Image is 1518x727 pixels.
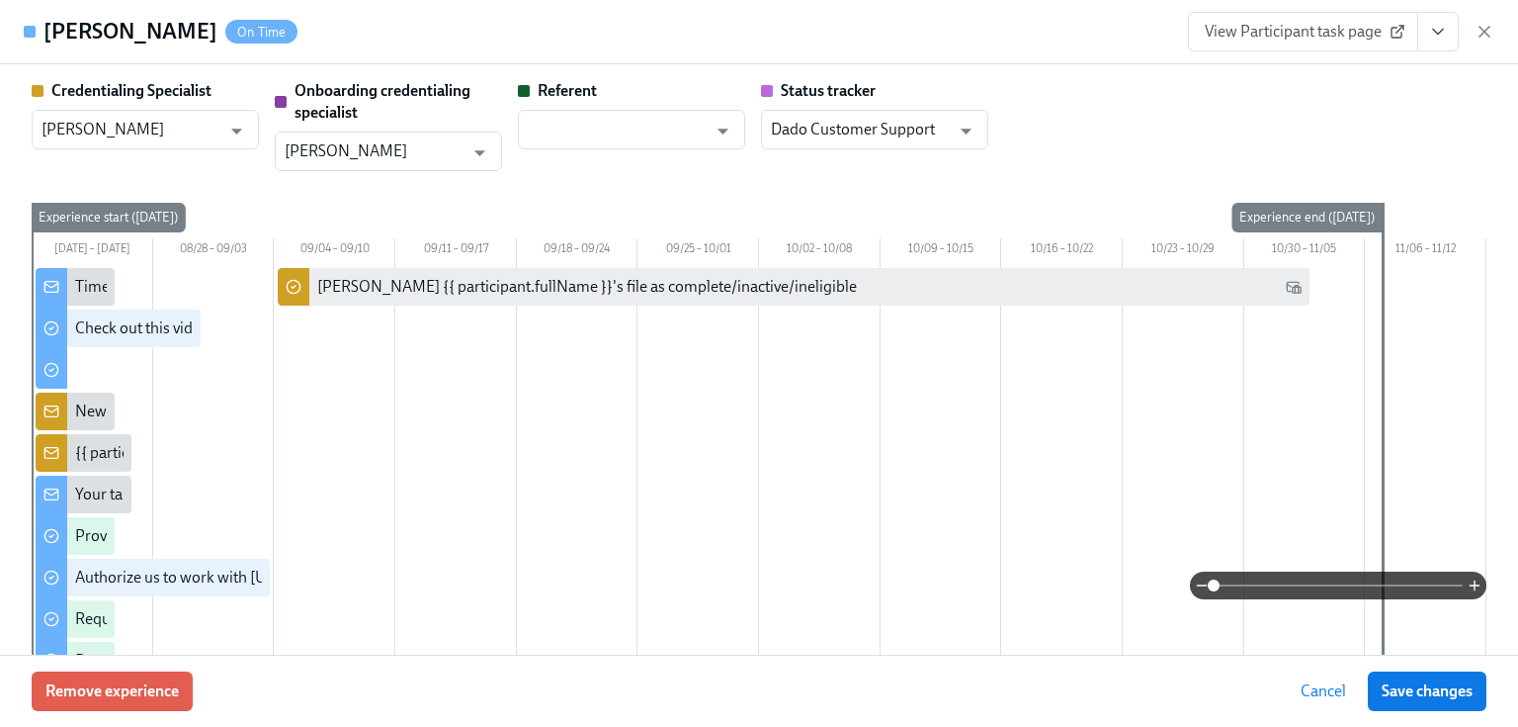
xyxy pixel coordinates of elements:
[637,238,759,264] div: 09/25 – 10/01
[1365,238,1486,264] div: 11/06 – 11/12
[1123,238,1244,264] div: 10/23 – 10/29
[464,137,495,168] button: Open
[45,682,179,701] span: Remove experience
[517,238,638,264] div: 09/18 – 09/24
[75,525,529,547] div: Provide us with some extra info for the [US_STATE] state application
[395,238,517,264] div: 09/11 – 09/17
[51,81,211,100] strong: Credentialing Specialist
[1001,238,1123,264] div: 10/16 – 10/22
[75,442,463,464] div: {{ participant.fullName }} has answered the questionnaire
[1287,672,1360,711] button: Cancel
[708,116,738,146] button: Open
[1382,682,1473,701] span: Save changes
[1417,12,1459,51] button: View task page
[75,608,548,630] div: Request proof of your {{ participant.regionalExamPassed }} test scores
[781,81,876,100] strong: Status tracker
[1188,12,1418,51] a: View Participant task page
[75,401,560,422] div: New doctor enrolled in OCC licensure process: {{ participant.fullName }}
[75,650,263,672] div: Request your JCDNE scores
[1244,238,1366,264] div: 10/30 – 11/05
[221,116,252,146] button: Open
[75,318,405,339] div: Check out this video to learn more about the OCC
[32,238,153,264] div: [DATE] – [DATE]
[32,672,193,711] button: Remove experience
[317,276,857,298] div: [PERSON_NAME] {{ participant.fullName }}'s file as complete/inactive/ineligible
[75,276,411,298] div: Time to begin your [US_STATE] license application
[75,484,448,505] div: Your tailored to-do list for [US_STATE] licensing process
[759,238,881,264] div: 10/02 – 10/08
[1368,672,1486,711] button: Save changes
[951,116,981,146] button: Open
[75,567,429,589] div: Authorize us to work with [US_STATE] on your behalf
[1231,203,1383,232] div: Experience end ([DATE])
[31,203,186,232] div: Experience start ([DATE])
[225,25,297,40] span: On Time
[295,81,470,122] strong: Onboarding credentialing specialist
[274,238,395,264] div: 09/04 – 09/10
[153,238,275,264] div: 08/28 – 09/03
[1301,682,1346,701] span: Cancel
[43,17,217,46] h4: [PERSON_NAME]
[538,81,597,100] strong: Referent
[881,238,1002,264] div: 10/09 – 10/15
[1205,22,1401,42] span: View Participant task page
[1286,279,1302,295] svg: Work Email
